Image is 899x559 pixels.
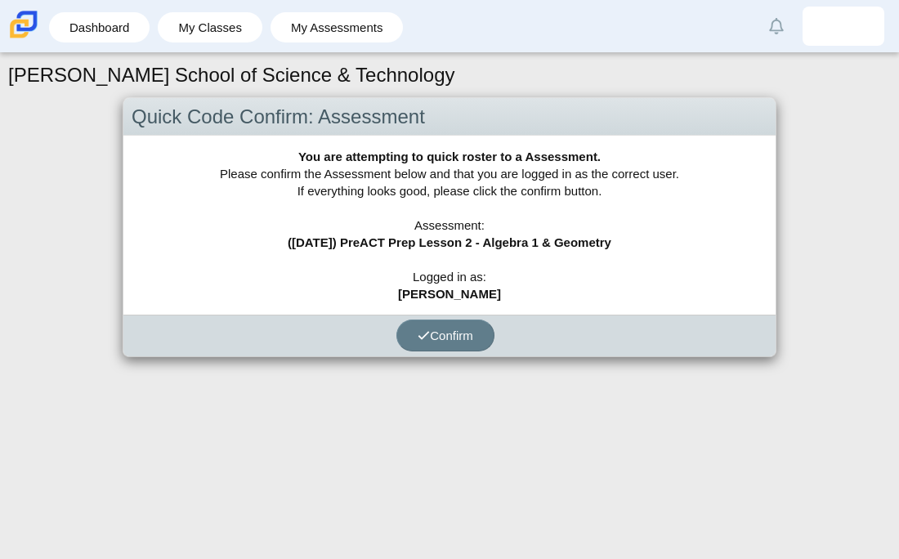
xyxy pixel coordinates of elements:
[830,13,857,39] img: arrianna.cortes.MwKWlI
[396,320,494,351] button: Confirm
[803,7,884,46] a: arrianna.cortes.MwKWlI
[57,12,141,42] a: Dashboard
[288,235,611,249] b: ([DATE]) PreACT Prep Lesson 2 - Algebra 1 & Geometry
[298,150,601,163] b: You are attempting to quick roster to a Assessment.
[398,287,501,301] b: [PERSON_NAME]
[418,329,473,342] span: Confirm
[758,8,794,44] a: Alerts
[8,61,455,89] h1: [PERSON_NAME] School of Science & Technology
[7,30,41,44] a: Carmen School of Science & Technology
[123,98,776,136] div: Quick Code Confirm: Assessment
[166,12,254,42] a: My Classes
[279,12,396,42] a: My Assessments
[7,7,41,42] img: Carmen School of Science & Technology
[123,136,776,315] div: Please confirm the Assessment below and that you are logged in as the correct user. If everything...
